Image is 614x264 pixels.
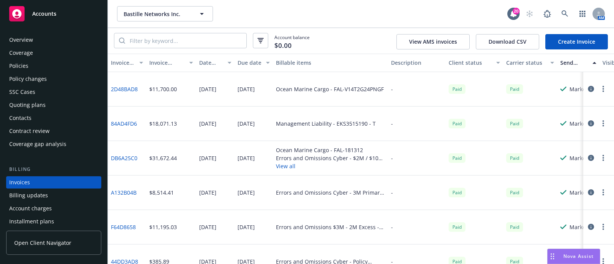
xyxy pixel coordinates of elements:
a: Coverage [6,47,101,59]
div: Marked as sent [569,154,596,162]
button: Carrier status [503,54,557,72]
div: Due date [238,59,261,67]
button: Date issued [196,54,234,72]
a: Search [557,6,573,21]
div: Management Liability - EKS3515190 - T [276,120,376,128]
div: Invoice ID [111,59,135,67]
a: Coverage gap analysis [6,138,101,150]
a: Policy changes [6,73,101,85]
div: $11,700.00 [149,85,177,93]
div: $8,514.41 [149,189,174,197]
div: Paid [449,153,465,163]
a: A132B04B [111,189,137,197]
div: Overview [9,34,33,46]
div: Paid [449,188,465,197]
a: Contract review [6,125,101,137]
div: Paid [506,188,523,197]
div: - [391,85,393,93]
div: Errors and Omissions Cyber - 3M Primary - W234A6240701 [276,189,385,197]
div: [DATE] [238,154,255,162]
div: $18,071.13 [149,120,177,128]
button: Billable items [273,54,388,72]
button: Bastille Networks Inc. [117,6,213,21]
a: Billing updates [6,189,101,202]
a: DB6A25C0 [111,154,137,162]
div: [DATE] [199,120,216,128]
div: Send result [560,59,588,67]
a: Create Invoice [545,34,608,49]
button: Client status [446,54,503,72]
a: Accounts [6,3,101,25]
span: Accounts [32,11,56,17]
a: Report a Bug [540,6,555,21]
div: [DATE] [238,189,255,197]
div: [DATE] [199,223,216,231]
button: View AMS invoices [396,34,470,49]
button: Description [388,54,446,72]
button: Download CSV [476,34,539,49]
a: Start snowing [522,6,537,21]
div: Billable items [276,59,385,67]
div: Policies [9,60,28,72]
div: Client status [449,59,492,67]
div: Errors and Omissions Cyber - $2M / $10k - D234A6250801 [276,154,385,162]
a: Quoting plans [6,99,101,111]
div: Description [391,59,442,67]
div: Marked as sent [569,120,596,128]
div: Paid [506,222,523,232]
div: Ocean Marine Cargo - FAL-181312 [276,146,385,154]
button: View all [276,162,385,170]
div: Coverage [9,47,33,59]
div: Contract review [9,125,50,137]
div: Marked as sent [569,189,596,197]
a: 2D48BAD8 [111,85,138,93]
div: Paid [506,153,523,163]
div: Invoices [9,176,30,189]
div: [DATE] [199,189,216,197]
input: Filter by keyword... [125,33,246,48]
a: Overview [6,34,101,46]
div: - [391,223,393,231]
div: Ocean Marine Cargo - FAL-V14T2G24PNGF [276,85,384,93]
div: Paid [506,84,523,94]
div: SSC Cases [9,86,35,98]
button: Invoice amount [146,54,196,72]
a: Policies [6,60,101,72]
span: $0.00 [274,41,292,51]
div: Paid [449,84,465,94]
div: Paid [449,119,465,128]
a: F64D8658 [111,223,136,231]
button: Nova Assist [547,249,600,264]
span: Account balance [274,34,310,48]
div: Invoice amount [149,59,185,67]
div: [DATE] [238,223,255,231]
div: [DATE] [238,120,255,128]
span: Nova Assist [563,253,594,259]
button: Invoice ID [108,54,146,72]
div: $11,195.03 [149,223,177,231]
div: Errors and Omissions $3M - 2M Excess - PF00376C23 [276,223,385,231]
button: Send result [557,54,599,72]
div: Quoting plans [9,99,46,111]
div: - [391,189,393,197]
div: $31,672.44 [149,154,177,162]
div: Coverage gap analysis [9,138,66,150]
div: Billing updates [9,189,48,202]
div: [DATE] [199,154,216,162]
div: Paid [449,222,465,232]
svg: Search [119,38,125,44]
a: Contacts [6,112,101,124]
div: - [391,154,393,162]
div: Account charges [9,202,52,215]
div: Installment plans [9,215,54,228]
div: Carrier status [506,59,546,67]
div: Billing [6,166,101,173]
